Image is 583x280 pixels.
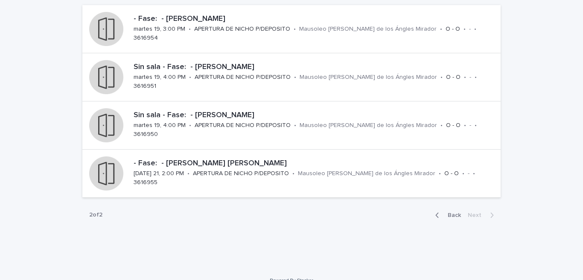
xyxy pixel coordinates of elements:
p: martes 19, 3:00 PM [134,26,185,33]
p: APERTURA DE NICHO P/DEPOSITO [195,122,291,129]
p: - Fase: - [PERSON_NAME] [PERSON_NAME] [134,159,497,168]
a: Sin sala - Fase: - [PERSON_NAME]martes 19, 4:00 PM•APERTURA DE NICHO P/DEPOSITO•Mausoleo [PERSON_... [82,101,501,150]
a: - Fase: - [PERSON_NAME]martes 19, 3:00 PM•APERTURA DE NICHO P/DEPOSITO•Mausoleo [PERSON_NAME] de ... [82,5,501,53]
p: • [294,122,296,129]
p: Sin sala - Fase: - [PERSON_NAME] [134,63,497,72]
button: Back [429,211,464,219]
p: O - O [446,122,461,129]
p: • [440,74,443,81]
p: Mausoleo [PERSON_NAME] de los Ángles Mirador [300,122,437,129]
p: martes 19, 4:00 PM [134,74,186,81]
p: • [464,74,466,81]
p: APERTURA DE NICHO P/DEPOSITO [194,26,290,33]
p: • [464,122,466,129]
p: - [469,26,471,33]
span: Next [468,212,487,218]
p: • [187,170,189,177]
p: - Fase: - [PERSON_NAME] [134,14,497,24]
p: • [440,26,442,33]
span: Back [443,212,461,218]
p: 3616951 [134,83,156,90]
p: • [463,26,466,33]
p: martes 19, 4:00 PM [134,122,186,129]
p: Mausoleo [PERSON_NAME] de los Ángles Mirador [300,74,437,81]
button: Next [464,211,501,219]
p: Mausoleo [PERSON_NAME] de los Ángles Mirador [299,26,437,33]
p: • [440,122,443,129]
p: • [475,122,477,129]
a: - Fase: - [PERSON_NAME] [PERSON_NAME][DATE] 21, 2:00 PM•APERTURA DE NICHO P/DEPOSITO•Mausoleo [PE... [82,150,501,198]
p: • [474,26,476,33]
p: 3616955 [134,179,157,186]
p: 3616954 [134,35,158,42]
p: • [292,170,294,177]
p: Sin sala - Fase: - [PERSON_NAME] [134,111,497,120]
p: • [475,74,477,81]
p: • [189,26,191,33]
p: - [469,122,471,129]
p: APERTURA DE NICHO P/DEPOSITO [195,74,291,81]
p: Mausoleo [PERSON_NAME] de los Ángles Mirador [298,170,435,177]
p: • [473,170,475,177]
p: [DATE] 21, 2:00 PM [134,170,184,177]
p: • [294,26,296,33]
p: O - O [444,170,459,177]
p: - [469,74,471,81]
p: O - O [446,26,460,33]
a: Sin sala - Fase: - [PERSON_NAME]martes 19, 4:00 PM•APERTURA DE NICHO P/DEPOSITO•Mausoleo [PERSON_... [82,53,501,101]
p: APERTURA DE NICHO P/DEPOSITO [193,170,289,177]
p: 3616950 [134,131,158,138]
p: • [189,122,191,129]
p: 2 of 2 [82,205,109,225]
p: • [294,74,296,81]
p: • [439,170,441,177]
p: O - O [446,74,461,81]
p: • [189,74,191,81]
p: - [468,170,469,177]
p: • [462,170,464,177]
